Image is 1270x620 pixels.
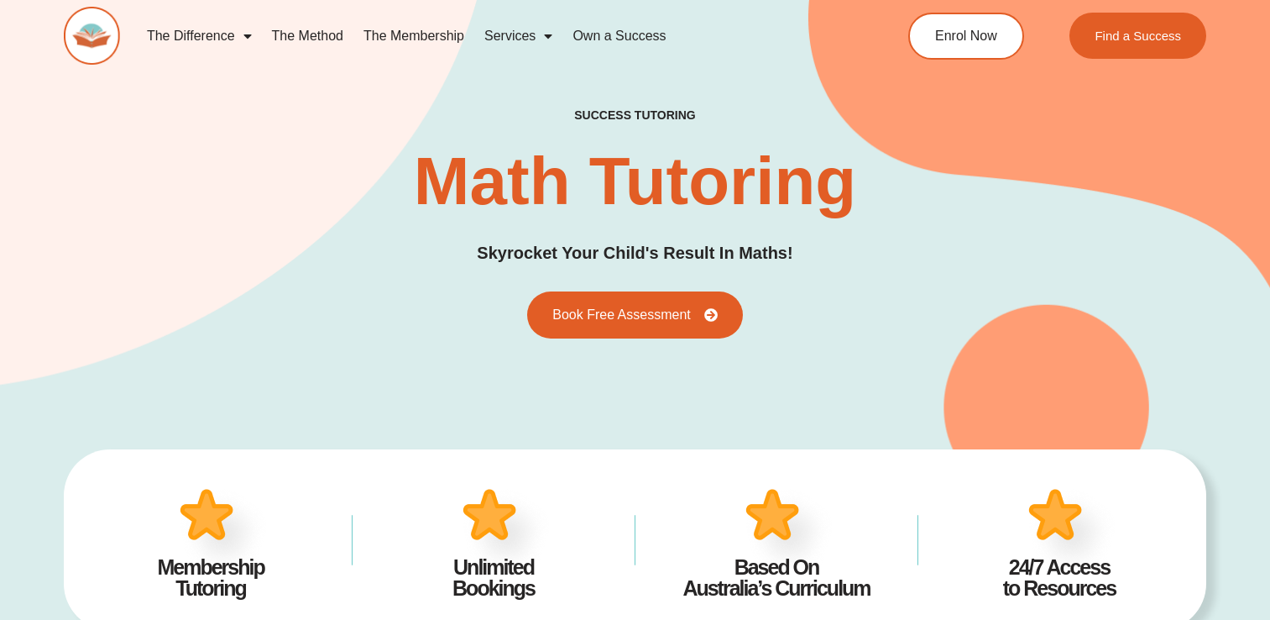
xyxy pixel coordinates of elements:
h2: Math Tutoring [414,148,856,215]
a: The Method [262,17,353,55]
a: Own a Success [562,17,676,55]
nav: Menu [137,17,843,55]
h4: Membership Tutoring [95,557,327,599]
span: Find a Success [1095,29,1182,42]
a: Enrol Now [908,13,1024,60]
h3: Skyrocket Your Child's Result In Maths! [477,240,792,266]
h4: Unlimited Bookings [378,557,609,599]
a: Find a Success [1070,13,1207,59]
h4: Based On Australia’s Curriculum [661,557,892,599]
a: Book Free Assessment [527,292,743,339]
span: Book Free Assessment [552,308,691,322]
a: The Difference [137,17,262,55]
h4: success tutoring [574,108,695,123]
span: Enrol Now [935,29,997,43]
a: Services [474,17,562,55]
a: The Membership [353,17,474,55]
h4: 24/7 Access to Resources [943,557,1175,599]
